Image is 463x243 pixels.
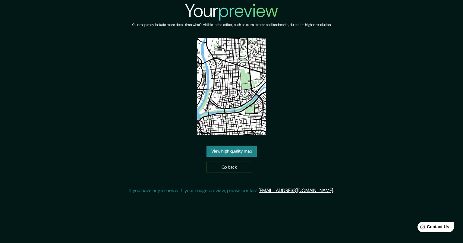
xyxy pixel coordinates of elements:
iframe: Help widget launcher [409,219,456,236]
a: View high quality map [206,146,257,157]
h6: Your map may include more detail than what's visible in the editor, such as extra streets and lan... [132,22,331,28]
a: [EMAIL_ADDRESS][DOMAIN_NAME] [259,187,333,194]
a: Go back [206,162,252,173]
img: created-map-preview [197,38,266,135]
p: If you have any issues with your image preview, please contact . [129,187,334,194]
